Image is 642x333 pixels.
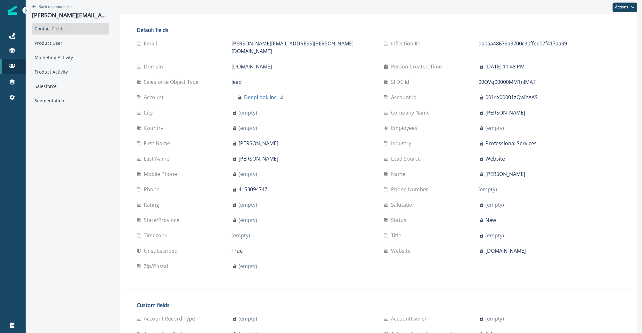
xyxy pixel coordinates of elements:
[239,109,257,116] p: (empty)
[232,63,272,70] p: [DOMAIN_NAME]
[32,80,109,92] div: Salesforce
[478,78,536,86] p: 00QVq00000MM1nIMAT
[232,40,374,55] p: [PERSON_NAME][EMAIL_ADDRESS][PERSON_NAME][DOMAIN_NAME]
[144,139,173,147] p: First Name
[391,315,429,322] p: AccountOwner
[613,3,637,12] button: Actions
[144,315,198,322] p: Account Record Type
[144,155,172,163] p: Last Name
[32,66,109,78] div: Product Activity
[32,12,109,19] p: [PERSON_NAME][EMAIL_ADDRESS][PERSON_NAME][DOMAIN_NAME]
[144,124,166,132] p: Country
[391,63,444,70] p: Person Created Time
[478,186,497,193] p: (empty)
[391,247,413,255] p: Website
[144,93,166,101] p: Account
[32,52,109,63] div: Marketing Activity
[485,139,537,147] p: Professional Services
[144,262,171,270] p: Zip/Postal
[137,27,621,33] h2: Default fields
[239,170,257,178] p: (empty)
[485,315,504,322] p: (empty)
[485,155,505,163] p: Website
[32,23,109,35] div: Contact Fields
[478,40,567,47] p: da0aa48679a3700c30ffee07f417aa99
[239,216,257,224] p: (empty)
[391,155,423,163] p: Lead Source
[485,109,525,116] p: [PERSON_NAME]
[144,40,159,47] p: Email
[485,232,504,239] p: (empty)
[391,124,420,132] p: Employees
[144,216,182,224] p: State/Province
[232,247,243,255] p: True
[391,109,432,116] p: Company Name
[239,139,278,147] p: [PERSON_NAME]
[137,302,621,308] h2: Custom fields
[391,186,431,193] p: Phone Number
[485,216,496,224] p: New
[391,201,418,209] p: Salutation
[144,78,201,86] p: Salesforce Object Type
[232,78,242,86] p: lead
[391,78,412,86] p: SFDC Id
[485,124,504,132] p: (empty)
[485,201,504,209] p: (empty)
[8,6,17,15] img: Inflection
[32,37,109,49] div: Product User
[239,186,267,193] p: 4153094747
[32,95,109,107] div: Segmentation
[144,63,166,70] p: Domain
[391,40,422,47] p: Inflection ID
[239,155,278,163] p: [PERSON_NAME]
[391,170,408,178] p: Name
[485,170,525,178] p: [PERSON_NAME]
[391,216,409,224] p: Status
[144,201,162,209] p: Rating
[32,4,72,9] button: Go back
[239,124,257,132] p: (empty)
[144,186,162,193] p: Phone
[144,247,180,255] p: Unsubscribed
[391,139,414,147] p: Industry
[239,315,257,322] p: (empty)
[485,247,526,255] p: [DOMAIN_NAME]
[38,4,72,9] p: Back to contact list
[144,170,180,178] p: Mobile Phone
[485,63,524,70] p: [DATE] 11:48 PM
[144,232,170,239] p: Timezone
[244,93,277,101] p: DeepLook Inc
[239,201,257,209] p: (empty)
[485,93,538,101] p: 0014x00001zQwiYAAS
[239,262,257,270] p: (empty)
[391,93,419,101] p: Account Id
[391,232,404,239] p: Title
[144,109,155,116] p: City
[232,232,250,239] p: (empty)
